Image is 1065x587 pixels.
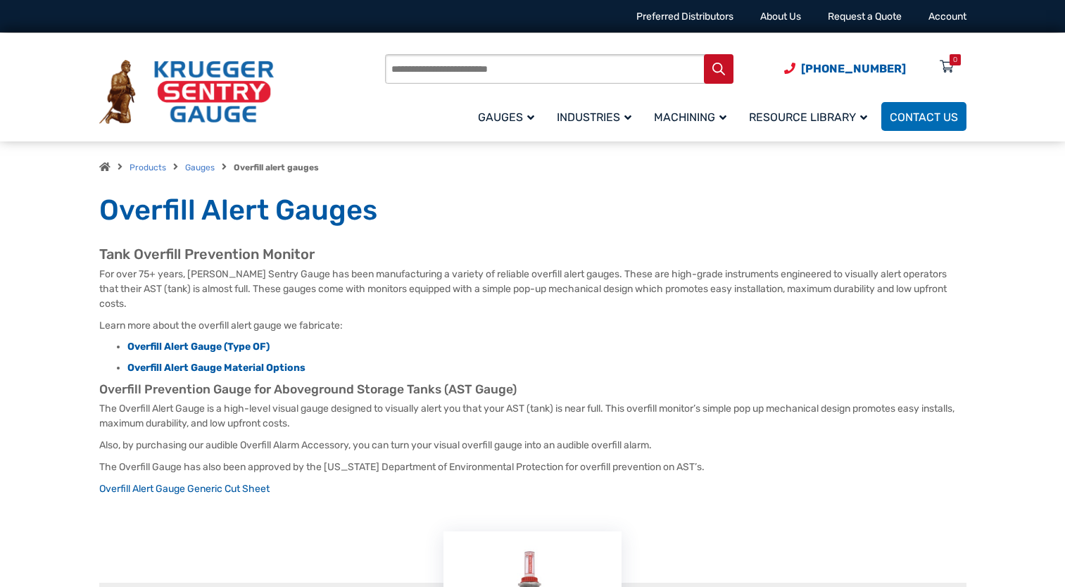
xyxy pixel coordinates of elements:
h1: Overfill Alert Gauges [99,193,966,228]
p: The Overfill Gauge has also been approved by the [US_STATE] Department of Environmental Protectio... [99,460,966,474]
a: Resource Library [741,100,881,133]
a: Contact Us [881,102,966,131]
a: Request a Quote [828,11,902,23]
a: Overfill Alert Gauge Material Options [127,362,305,374]
a: Overfill Alert Gauge (Type OF) [127,341,270,353]
a: Products [130,163,166,172]
a: Preferred Distributors [636,11,733,23]
span: Gauges [478,111,534,124]
a: Gauges [470,100,548,133]
a: Industries [548,100,645,133]
p: The Overfill Alert Gauge is a high-level visual gauge designed to visually alert you that your AS... [99,401,966,431]
a: Machining [645,100,741,133]
a: Overfill Alert Gauge Generic Cut Sheet [99,483,270,495]
span: Resource Library [749,111,867,124]
img: Krueger Sentry Gauge [99,60,274,125]
h2: Tank Overfill Prevention Monitor [99,246,966,263]
strong: Overfill alert gauges [234,163,319,172]
span: [PHONE_NUMBER] [801,62,906,75]
h3: Overfill Prevention Gauge for Aboveground Storage Tanks (AST Gauge) [99,382,966,398]
span: Contact Us [890,111,958,124]
div: 0 [953,54,957,65]
span: Machining [654,111,726,124]
p: Learn more about the overfill alert gauge we fabricate: [99,318,966,333]
p: For over 75+ years, [PERSON_NAME] Sentry Gauge has been manufacturing a variety of reliable overf... [99,267,966,311]
p: Also, by purchasing our audible Overfill Alarm Accessory, you can turn your visual overfill gauge... [99,438,966,453]
a: Account [928,11,966,23]
span: Industries [557,111,631,124]
a: About Us [760,11,801,23]
a: Phone Number (920) 434-8860 [784,60,906,77]
a: Gauges [185,163,215,172]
